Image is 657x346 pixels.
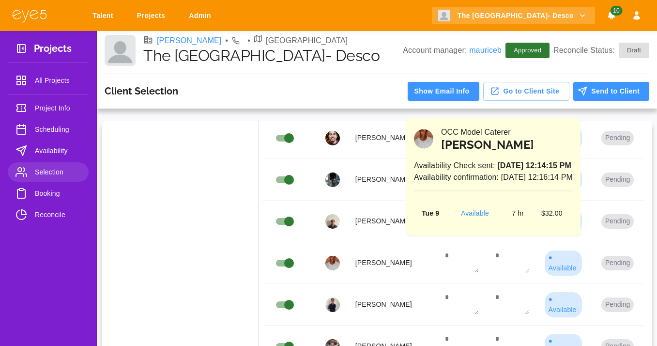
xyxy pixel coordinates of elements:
div: ● Available [545,251,582,276]
div: ● Available [545,292,582,317]
button: Show Email Info [408,82,479,101]
p: Availability Check sent: Availability confirmation: [DATE] 12:16:14 PM [414,160,573,183]
a: Scheduling [8,120,89,139]
span: Reconcile [35,209,81,220]
h1: The [GEOGRAPHIC_DATA]- Desco [143,47,403,65]
td: [PERSON_NAME] [348,201,436,242]
div: Available [457,206,493,221]
span: Scheduling [35,124,81,135]
h6: OCC Model Caterer [441,126,534,138]
td: 7 hr [504,199,534,228]
span: Approved [508,46,547,55]
img: profile_picture [325,173,340,187]
img: Garrett Turner [414,129,433,149]
button: Go to Client Site [483,82,570,101]
img: eye5 [12,9,47,23]
img: Client logo [438,10,450,21]
td: [PERSON_NAME] [348,117,436,159]
h5: [PERSON_NAME] [441,138,534,152]
td: [PERSON_NAME] [348,242,436,284]
p: Account manager: [403,45,502,56]
p: Reconcile Status: [553,43,649,58]
a: Talent [86,7,123,25]
span: Booking [35,188,81,199]
li: • [226,35,229,47]
li: • [247,35,250,47]
a: Reconcile [8,205,89,224]
button: Send to Client [573,82,649,101]
td: Tue 9 [414,199,449,228]
button: Pending [601,173,634,187]
span: Selection [35,166,81,178]
td: $ 32.00 [534,199,573,228]
td: [PERSON_NAME] [348,159,436,201]
button: Notifications [603,7,620,25]
img: profile_picture [325,298,340,312]
button: Pending [601,214,634,229]
td: [PERSON_NAME] [348,284,436,326]
p: [GEOGRAPHIC_DATA] [266,35,348,47]
a: Selection [8,162,89,182]
h3: Projects [34,43,72,58]
a: Availability [8,141,89,160]
button: Pending [601,298,634,312]
h3: Client Selection [105,85,178,97]
span: Availability [35,145,81,157]
img: profile_picture [325,131,340,145]
button: Pending [601,131,634,145]
a: All Projects [8,71,89,90]
span: Project Info [35,102,81,114]
a: [PERSON_NAME] [157,35,222,47]
button: The [GEOGRAPHIC_DATA]- Desco [432,7,595,25]
a: Booking [8,184,89,203]
a: Project Info [8,98,89,118]
button: Pending [601,256,634,270]
a: Projects [131,7,175,25]
img: profile_picture [325,256,340,270]
img: Client logo [105,35,136,66]
a: Admin [183,7,221,25]
img: profile_picture [325,214,340,229]
span: 10 [610,6,622,16]
span: [DATE] 12:14:15 PM [497,161,571,170]
span: Draft [621,46,647,55]
span: All Projects [35,75,81,86]
a: mauriceb [469,46,502,54]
